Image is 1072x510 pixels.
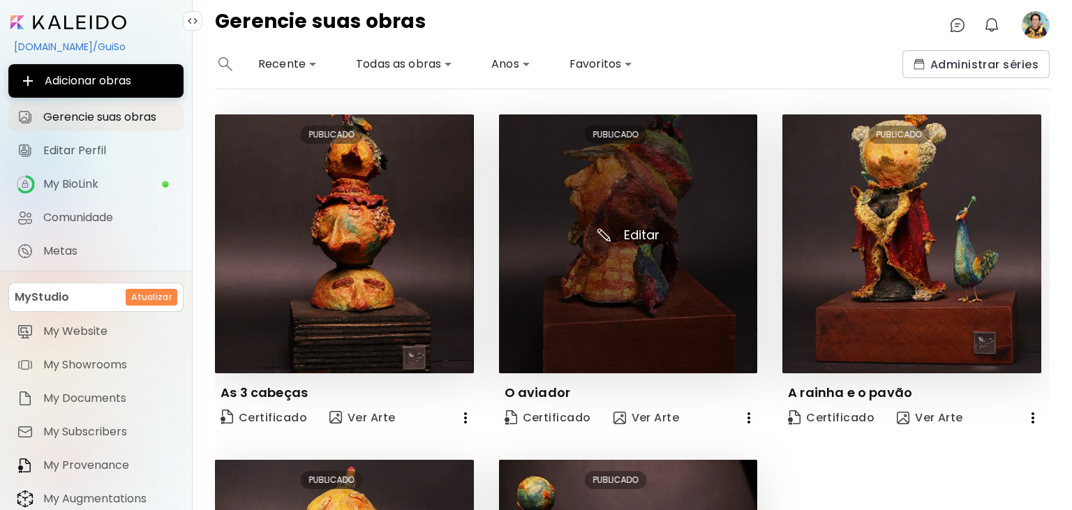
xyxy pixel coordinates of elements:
img: search [218,57,232,71]
span: Ver Arte [897,410,963,426]
div: PUBLICADO [584,471,646,489]
span: Metas [43,244,175,258]
button: Adicionar obras [8,64,184,98]
button: collectionsAdministrar séries [902,50,1050,78]
img: thumbnail [499,114,758,373]
img: Editar Perfil icon [17,142,33,159]
img: thumbnail [215,114,474,373]
span: My Showrooms [43,358,175,372]
a: iconcompleteMy BioLink [8,170,184,198]
span: Certificado [505,410,591,426]
div: Favoritos [564,53,638,75]
span: My Website [43,324,175,338]
button: view-artVer Arte [608,404,685,432]
a: CertificateCertificado [499,404,597,432]
img: Metas icon [17,243,33,260]
button: view-artVer Arte [324,404,401,432]
a: Comunidade iconComunidade [8,204,184,232]
div: Todas as obras [350,53,458,75]
img: view-art [329,411,342,423]
img: item [17,457,33,474]
span: Ver Arte [613,410,680,426]
span: Ver Arte [329,410,396,426]
img: bellIcon [983,17,1000,33]
div: PUBLICADO [301,126,363,144]
p: MyStudio [15,289,69,306]
a: itemMy Showrooms [8,351,184,379]
img: collapse [187,15,198,27]
div: PUBLICADO [584,126,646,144]
img: item [17,357,33,373]
img: item [17,423,33,440]
div: [DOMAIN_NAME]/GuiSo [8,35,184,59]
a: Editar Perfil iconEditar Perfil [8,137,184,165]
button: bellIcon [980,13,1004,37]
img: item [17,390,33,407]
a: itemMy Documents [8,384,184,412]
div: Anos [486,53,536,75]
img: Comunidade icon [17,209,33,226]
span: My Subscribers [43,425,175,439]
img: item [17,323,33,340]
span: My Augmentations [43,492,175,506]
span: Gerencie suas obras [43,110,175,124]
button: search [215,50,236,78]
img: collections [914,59,925,70]
span: My Documents [43,391,175,405]
a: itemMy Provenance [8,451,184,479]
img: Certificate [221,410,233,424]
img: view-art [613,412,626,424]
img: Certificate [505,410,517,425]
a: itemMy Website [8,317,184,345]
span: Comunidade [43,211,175,225]
div: PUBLICADO [301,471,363,489]
span: Editar Perfil [43,144,175,158]
h6: Atualizar [131,291,172,303]
img: item [17,490,33,508]
img: Certificate [788,410,801,425]
img: chatIcon [949,17,966,33]
span: Adicionar obras [20,73,172,89]
button: view-artVer Arte [891,404,969,432]
h4: Gerencie suas obras [215,11,426,39]
div: Recente [253,53,322,75]
span: Certificado [221,408,307,427]
p: As 3 cabeças [221,384,308,401]
span: Certificado [788,410,874,426]
span: Administrar séries [914,57,1038,72]
a: itemMy Subscribers [8,418,184,446]
a: Gerencie suas obras iconGerencie suas obras [8,103,184,131]
img: thumbnail [782,114,1041,373]
p: A rainha e o pavão [788,384,912,401]
div: PUBLICADO [868,126,930,144]
a: completeMetas iconMetas [8,237,184,265]
img: view-art [897,412,909,424]
a: CertificateCertificado [782,404,880,432]
span: My BioLink [43,177,161,191]
a: CertificateCertificado [215,404,313,432]
span: My Provenance [43,458,175,472]
img: Gerencie suas obras icon [17,109,33,126]
p: O aviador [505,384,571,401]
